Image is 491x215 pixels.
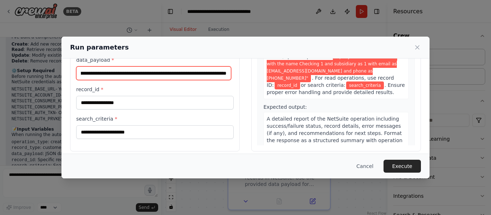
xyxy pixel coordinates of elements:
span: Variable: data_payload [267,53,397,82]
span: . Ensure proper error handling and provide detailed results. [267,82,405,95]
span: . For read operations, use record ID: [267,75,394,88]
button: Execute [384,160,421,173]
button: Cancel [351,160,379,173]
label: search_criteria [76,115,234,122]
span: or search criteria: [301,82,345,88]
label: data_payload [76,56,234,64]
label: record_id [76,86,234,93]
span: A detailed report of the NetSuite operation including success/failure status, record details, err... [267,116,403,150]
span: Expected output: [263,104,307,110]
span: records in NetSuite. Use the provided data payload for create/update operations: [267,39,392,59]
span: Variable: search_criteria [346,81,384,89]
span: Variable: record_id [275,81,300,89]
h2: Run parameters [70,42,129,52]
